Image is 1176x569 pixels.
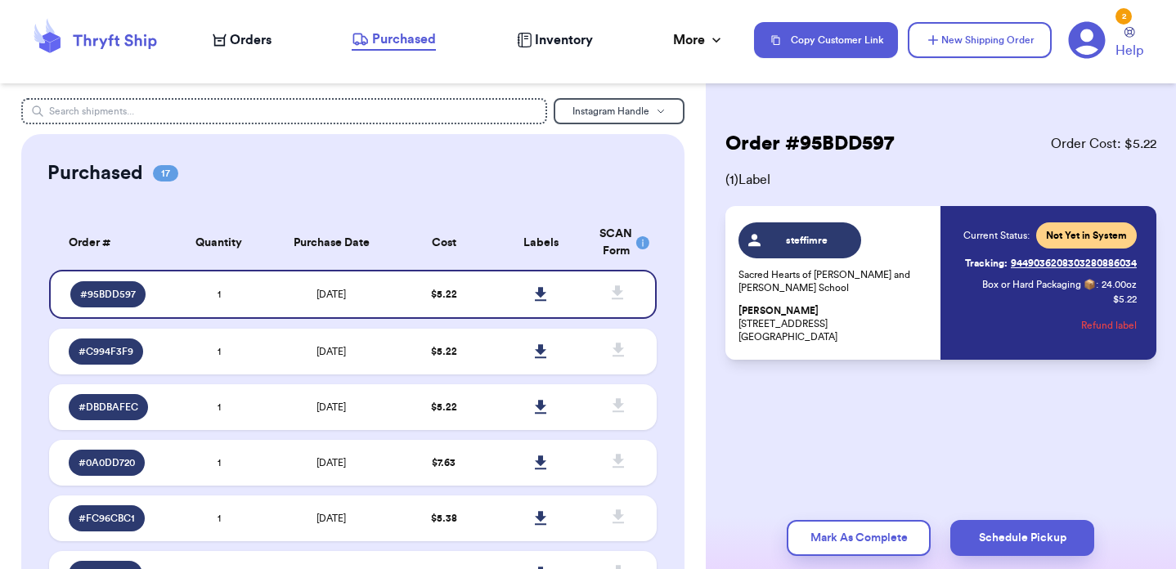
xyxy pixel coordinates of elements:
[352,29,436,51] a: Purchased
[1115,27,1143,60] a: Help
[21,98,547,124] input: Search shipments...
[725,170,1156,190] span: ( 1 ) Label
[218,458,221,468] span: 1
[1113,293,1137,306] p: $ 5.22
[218,513,221,523] span: 1
[1051,134,1156,154] span: Order Cost: $ 5.22
[316,347,346,356] span: [DATE]
[218,347,221,356] span: 1
[316,289,346,299] span: [DATE]
[963,229,1030,242] span: Current Status:
[79,512,135,525] span: # FC96CBC1
[431,513,457,523] span: $ 5.38
[738,268,931,294] p: Sacred Hearts of [PERSON_NAME] and [PERSON_NAME] School
[738,304,931,343] p: [STREET_ADDRESS] [GEOGRAPHIC_DATA]
[754,22,898,58] button: Copy Customer Link
[1096,278,1098,291] span: :
[316,513,346,523] span: [DATE]
[673,30,725,50] div: More
[170,216,267,270] th: Quantity
[725,131,894,157] h2: Order # 95BDD597
[599,226,637,260] div: SCAN Form
[1081,307,1137,343] button: Refund label
[517,30,593,50] a: Inventory
[738,305,819,317] span: [PERSON_NAME]
[153,165,178,181] span: 17
[316,458,346,468] span: [DATE]
[1102,278,1137,291] span: 24.00 oz
[431,402,457,412] span: $ 5.22
[372,29,436,49] span: Purchased
[432,458,456,468] span: $ 7.63
[982,280,1096,289] span: Box or Hard Packaging 📦
[965,250,1137,276] a: Tracking:9449036208303280886034
[787,520,931,556] button: Mark As Complete
[395,216,492,270] th: Cost
[80,288,136,301] span: # 95BDD597
[218,289,221,299] span: 1
[535,30,593,50] span: Inventory
[554,98,685,124] button: Instagram Handle
[230,30,272,50] span: Orders
[572,106,649,116] span: Instagram Handle
[1068,21,1106,59] a: 2
[1115,8,1132,25] div: 2
[950,520,1094,556] button: Schedule Pickup
[768,234,846,247] span: steffimre
[492,216,590,270] th: Labels
[267,216,395,270] th: Purchase Date
[79,345,133,358] span: # C994F3F9
[79,401,138,414] span: # DBDBAFEC
[1046,229,1127,242] span: Not Yet in System
[47,160,143,186] h2: Purchased
[431,289,457,299] span: $ 5.22
[49,216,171,270] th: Order #
[213,30,272,50] a: Orders
[79,456,135,469] span: # 0A0DD720
[431,347,457,356] span: $ 5.22
[908,22,1052,58] button: New Shipping Order
[316,402,346,412] span: [DATE]
[1115,41,1143,60] span: Help
[965,257,1008,270] span: Tracking:
[218,402,221,412] span: 1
